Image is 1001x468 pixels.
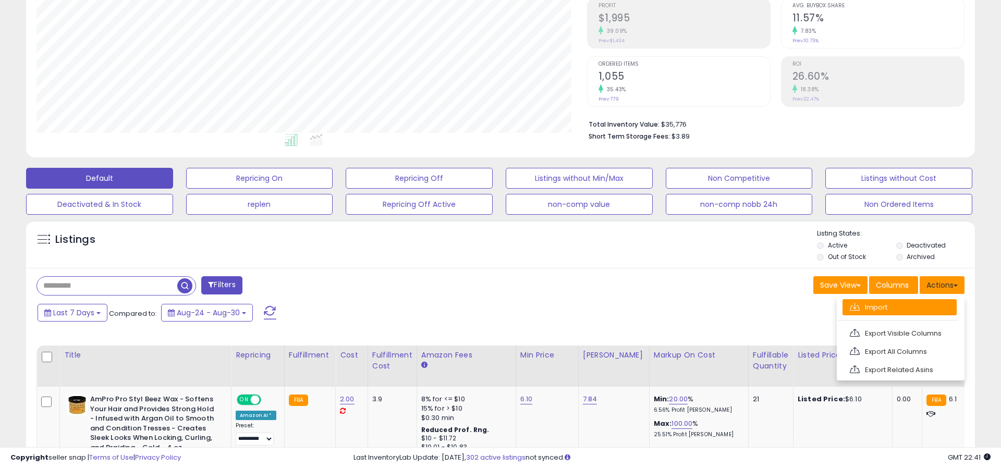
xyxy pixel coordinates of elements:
[346,194,493,215] button: Repricing Off Active
[603,27,627,35] small: 39.09%
[798,350,888,361] div: Listed Price
[599,38,625,44] small: Prev: $1,434
[948,452,991,462] span: 2025-09-7 22:41 GMT
[421,395,508,404] div: 8% for <= $10
[135,452,181,462] a: Privacy Policy
[792,96,819,102] small: Prev: 22.47%
[926,395,946,406] small: FBA
[10,452,48,462] strong: Copyright
[67,395,88,415] img: 51VJgxwNh8L._SL40_.jpg
[792,38,819,44] small: Prev: 10.73%
[792,70,964,84] h2: 26.60%
[792,3,964,9] span: Avg. Buybox Share
[654,395,740,414] div: %
[161,304,253,322] button: Aug-24 - Aug-30
[372,350,412,372] div: Fulfillment Cost
[666,194,813,215] button: non-comp nobb 24h
[236,422,276,446] div: Preset:
[236,411,276,420] div: Amazon AI *
[907,241,946,250] label: Deactivated
[421,361,428,370] small: Amazon Fees.
[654,431,740,438] p: 25.51% Profit [PERSON_NAME]
[843,325,957,341] a: Export Visible Columns
[421,350,511,361] div: Amazon Fees
[520,394,533,404] a: 6.10
[825,194,972,215] button: Non Ordered Items
[583,394,597,404] a: 7.84
[599,61,770,67] span: Ordered Items
[583,350,645,361] div: [PERSON_NAME]
[506,168,653,189] button: Listings without Min/Max
[186,194,333,215] button: replen
[506,194,653,215] button: non-comp value
[289,395,308,406] small: FBA
[340,350,363,361] div: Cost
[64,350,227,361] div: Title
[672,131,690,141] span: $3.89
[869,276,918,294] button: Columns
[654,350,744,361] div: Markup on Cost
[654,419,740,438] div: %
[38,304,107,322] button: Last 7 Days
[828,252,866,261] label: Out of Stock
[589,120,660,129] b: Total Inventory Value:
[599,70,770,84] h2: 1,055
[109,309,157,318] span: Compared to:
[797,27,816,35] small: 7.83%
[798,394,845,404] b: Listed Price:
[949,394,957,404] span: 6.1
[26,168,173,189] button: Default
[843,299,957,315] a: Import
[26,194,173,215] button: Deactivated & In Stock
[666,168,813,189] button: Non Competitive
[90,395,217,455] b: AmPro Pro Styl Beez Wax - Softens Your Hair and Provides Strong Hold - Infused with Argan Oil to ...
[599,12,770,26] h2: $1,995
[421,434,508,443] div: $10 - $11.72
[55,232,95,247] h5: Listings
[876,280,909,290] span: Columns
[825,168,972,189] button: Listings without Cost
[89,452,133,462] a: Terms of Use
[260,396,276,404] span: OFF
[843,362,957,378] a: Export Related Asins
[53,307,94,318] span: Last 7 Days
[599,3,770,9] span: Profit
[603,85,626,93] small: 35.43%
[817,229,974,239] p: Listing States:
[346,168,493,189] button: Repricing Off
[753,350,789,372] div: Fulfillable Quantity
[792,61,964,67] span: ROI
[421,413,508,423] div: $0.30 min
[177,307,240,318] span: Aug-24 - Aug-30
[672,418,692,429] a: 100.00
[520,350,574,361] div: Min Price
[813,276,868,294] button: Save View
[920,276,965,294] button: Actions
[654,418,672,428] b: Max:
[843,343,957,360] a: Export All Columns
[353,453,991,463] div: Last InventoryLab Update: [DATE], not synced.
[589,117,957,130] li: $35,776
[907,252,935,261] label: Archived
[669,394,688,404] a: 20.00
[186,168,333,189] button: Repricing On
[289,350,331,361] div: Fulfillment
[828,241,847,250] label: Active
[201,276,242,294] button: Filters
[654,407,740,414] p: 6.56% Profit [PERSON_NAME]
[798,395,884,404] div: $6.10
[649,346,748,387] th: The percentage added to the cost of goods (COGS) that forms the calculator for Min & Max prices.
[340,394,355,404] a: 2.00
[238,396,251,404] span: ON
[654,394,669,404] b: Min:
[797,85,819,93] small: 18.38%
[589,132,670,141] b: Short Term Storage Fees:
[599,96,619,102] small: Prev: 779
[236,350,280,361] div: Repricing
[792,12,964,26] h2: 11.57%
[421,404,508,413] div: 15% for > $10
[753,395,785,404] div: 21
[421,425,490,434] b: Reduced Prof. Rng.
[897,395,914,404] div: 0.00
[372,395,409,404] div: 3.9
